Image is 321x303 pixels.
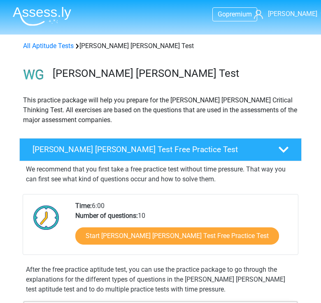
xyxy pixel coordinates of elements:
[213,9,257,20] a: Gopremium
[23,95,298,125] p: This practice package will help you prepare for the [PERSON_NAME] [PERSON_NAME] Critical Thinking...
[20,61,48,89] img: watson glaser test
[16,138,305,161] a: [PERSON_NAME] [PERSON_NAME] Test Free Practice Test
[75,202,92,210] b: Time:
[226,10,252,18] span: premium
[69,201,298,254] div: 6:00 10
[26,164,295,184] p: We recommend that you first take a free practice test without time pressure. That way you can fir...
[20,41,301,51] div: [PERSON_NAME] [PERSON_NAME] Test
[33,145,266,154] h4: [PERSON_NAME] [PERSON_NAME] Test Free Practice Test
[268,10,317,18] span: [PERSON_NAME]
[23,42,74,50] a: All Aptitude Tests
[75,212,138,220] b: Number of questions:
[218,10,226,18] span: Go
[53,67,295,80] h3: [PERSON_NAME] [PERSON_NAME] Test
[23,265,298,294] div: After the free practice aptitude test, you can use the practice package to go through the explana...
[254,9,315,19] a: [PERSON_NAME]
[13,7,71,26] img: Assessly
[75,227,279,245] a: Start [PERSON_NAME] [PERSON_NAME] Test Free Practice Test
[30,201,63,234] img: Clock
